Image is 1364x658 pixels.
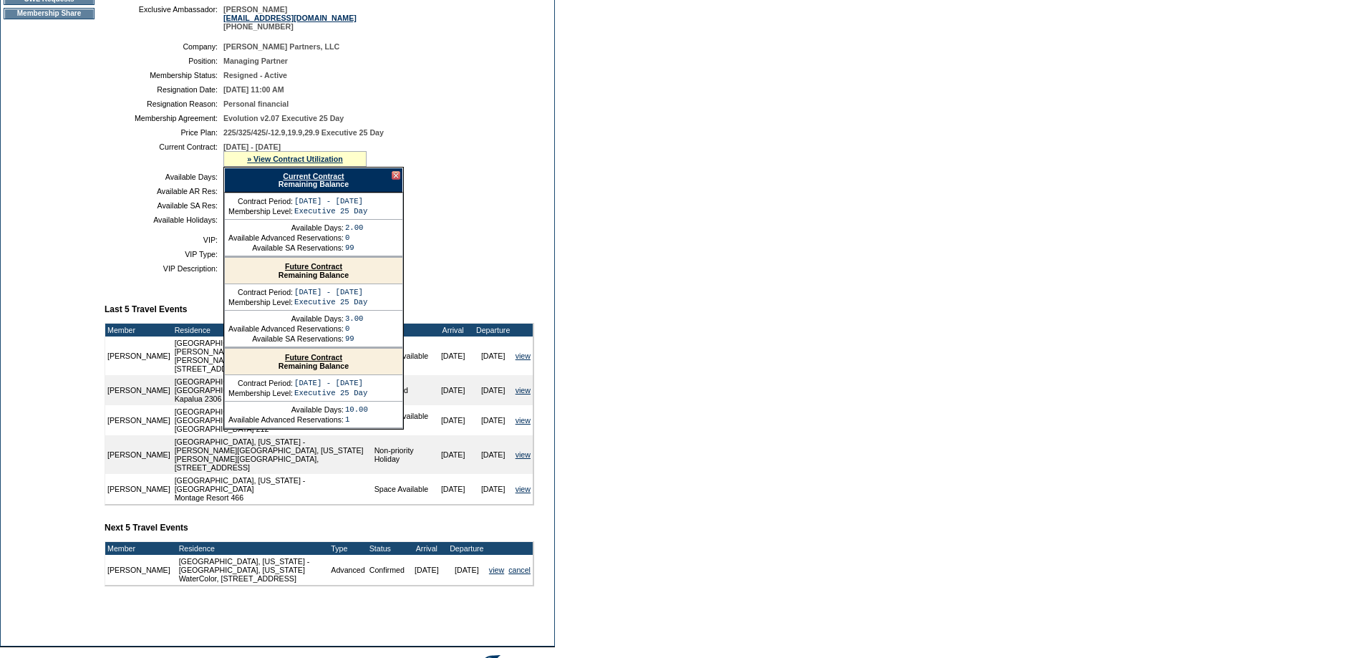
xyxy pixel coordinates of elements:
td: Executive 25 Day [294,298,367,306]
td: [PERSON_NAME] [105,555,173,585]
a: view [516,450,531,459]
td: VIP Type: [110,250,218,258]
td: Current Contract: [110,142,218,167]
td: [PERSON_NAME] [105,405,173,435]
span: [DATE] - [DATE] [223,142,281,151]
a: view [516,416,531,425]
td: [GEOGRAPHIC_DATA], [US_STATE] - [GEOGRAPHIC_DATA] [GEOGRAPHIC_DATA] 212 [173,405,372,435]
td: Type [329,542,367,555]
td: Confirmed [367,555,407,585]
td: 0 [345,324,364,333]
td: Space Available [372,474,433,504]
td: Departure [473,324,513,337]
td: Executive 25 Day [294,207,367,216]
td: [DATE] [473,375,513,405]
td: Arrival [407,542,447,555]
a: » View Contract Utilization [247,155,343,163]
td: Membership Status: [110,71,218,79]
td: Status [367,542,407,555]
td: Position: [110,57,218,65]
td: Resignation Date: [110,85,218,94]
td: VIP Description: [110,264,218,273]
td: Available Days: [228,405,344,414]
td: [DATE] [447,555,487,585]
td: 1 [345,415,368,424]
td: [DATE] [473,435,513,474]
td: Non-priority Holiday [372,435,433,474]
td: Contract Period: [228,197,293,205]
td: Exclusive Ambassador: [110,5,218,31]
td: [GEOGRAPHIC_DATA], [US_STATE] - [PERSON_NAME][GEOGRAPHIC_DATA], [US_STATE] [PERSON_NAME][GEOGRAPH... [173,435,372,474]
div: Remaining Balance [225,349,402,375]
td: Membership Level: [228,298,293,306]
a: view [516,352,531,360]
a: Current Contract [283,172,344,180]
td: Membership Level: [228,389,293,397]
td: 3.00 [345,314,364,323]
td: Available SA Res: [110,201,218,210]
td: Arrival [433,324,473,337]
td: Membership Level: [228,207,293,216]
b: Next 5 Travel Events [105,523,188,533]
td: [DATE] [433,337,473,375]
td: [DATE] [433,435,473,474]
td: [DATE] [473,474,513,504]
div: Remaining Balance [224,168,403,193]
td: Available SA Reservations: [228,243,344,252]
td: Available Advanced Reservations: [228,233,344,242]
td: Available AR Res: [110,187,218,195]
td: 99 [345,243,364,252]
td: [DATE] [433,405,473,435]
td: Membership Agreement: [110,114,218,122]
td: [DATE] [473,337,513,375]
span: 225/325/425/-12.9,19.9,29.9 Executive 25 Day [223,128,384,137]
td: [DATE] [473,405,513,435]
span: Resigned - Active [223,71,287,79]
td: [DATE] [433,474,473,504]
td: 0 [345,233,364,242]
td: Available SA Reservations: [228,334,344,343]
td: [PERSON_NAME] [105,375,173,405]
td: Member [105,324,173,337]
td: [DATE] [433,375,473,405]
td: 2.00 [345,223,364,232]
td: [DATE] - [DATE] [294,288,367,296]
td: Available Advanced Reservations: [228,415,344,424]
a: view [516,485,531,493]
td: [GEOGRAPHIC_DATA], [US_STATE] - Montage [GEOGRAPHIC_DATA] Kapalua 2306 [173,375,372,405]
td: Available Days: [228,223,344,232]
td: [GEOGRAPHIC_DATA], [US_STATE] - [GEOGRAPHIC_DATA] Montage Resort 466 [173,474,372,504]
td: Residence [177,542,329,555]
td: Available Days: [228,314,344,323]
td: Departure [447,542,487,555]
td: Available Holidays: [110,216,218,224]
b: Last 5 Travel Events [105,304,187,314]
td: [GEOGRAPHIC_DATA], [US_STATE] - [PERSON_NAME][GEOGRAPHIC_DATA], [US_STATE] [PERSON_NAME][GEOGRAPH... [173,337,372,375]
td: Executive 25 Day [294,389,367,397]
a: Future Contract [285,262,342,271]
span: [DATE] 11:00 AM [223,85,284,94]
td: Available Advanced Reservations: [228,324,344,333]
td: Advanced [329,555,367,585]
td: [PERSON_NAME] [105,435,173,474]
td: [DATE] - [DATE] [294,379,367,387]
div: Remaining Balance [225,258,402,284]
td: Company: [110,42,218,51]
td: [PERSON_NAME] [105,337,173,375]
a: cancel [508,566,531,574]
td: Member [105,542,173,555]
td: [GEOGRAPHIC_DATA], [US_STATE] - [GEOGRAPHIC_DATA], [US_STATE] WaterColor, [STREET_ADDRESS] [177,555,329,585]
td: Residence [173,324,372,337]
td: Membership Share [4,8,95,19]
td: [DATE] [407,555,447,585]
td: Contract Period: [228,379,293,387]
span: [PERSON_NAME] Partners, LLC [223,42,339,51]
td: 10.00 [345,405,368,414]
span: Evolution v2.07 Executive 25 Day [223,114,344,122]
span: Personal financial [223,100,289,108]
a: view [516,386,531,395]
a: Future Contract [285,353,342,362]
td: [DATE] - [DATE] [294,197,367,205]
td: Price Plan: [110,128,218,137]
td: Resignation Reason: [110,100,218,108]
